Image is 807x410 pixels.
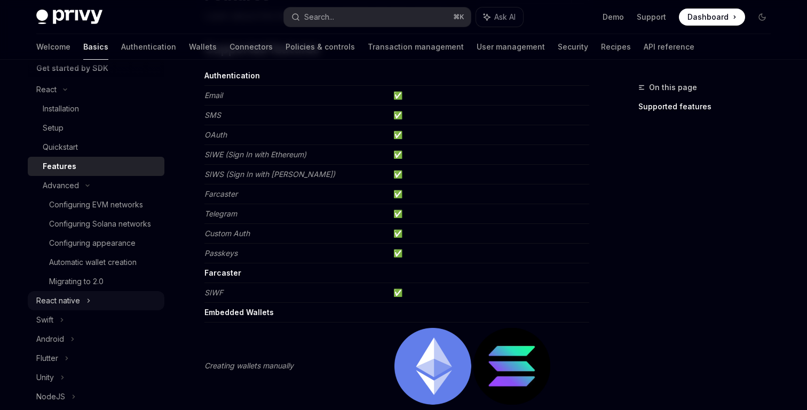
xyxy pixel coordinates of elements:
[389,86,589,106] td: ✅
[83,34,108,60] a: Basics
[204,229,250,238] em: Custom Auth
[121,34,176,60] a: Authentication
[36,333,64,345] div: Android
[204,150,306,159] em: SIWE (Sign In with Ethereum)
[28,272,164,291] a: Migrating to 2.0
[28,99,164,118] a: Installation
[476,7,523,27] button: Ask AI
[603,12,624,22] a: Demo
[644,34,694,60] a: API reference
[389,204,589,224] td: ✅
[204,248,238,258] em: Passkeys
[389,165,589,184] td: ✅
[389,244,589,263] td: ✅
[204,209,237,218] em: Telegram
[204,170,335,179] em: SIWS (Sign In with [PERSON_NAME])
[36,34,70,60] a: Welcome
[36,294,80,307] div: React native
[43,102,79,115] div: Installation
[36,390,65,403] div: NodeJS
[43,179,79,192] div: Advanced
[637,12,666,22] a: Support
[28,157,164,176] a: Features
[601,34,631,60] a: Recipes
[36,83,57,96] div: React
[36,352,58,365] div: Flutter
[389,224,589,244] td: ✅
[284,7,471,27] button: Search...⌘K
[389,283,589,303] td: ✅
[28,234,164,253] a: Configuring appearance
[204,288,223,297] em: SIWF
[49,256,137,269] div: Automatic wallet creation
[204,71,260,80] strong: Authentication
[230,34,273,60] a: Connectors
[204,361,294,370] em: Creating wallets manually
[453,13,464,21] span: ⌘ K
[204,91,223,100] em: Email
[49,275,104,288] div: Migrating to 2.0
[204,189,238,198] em: Farcaster
[389,145,589,165] td: ✅
[189,34,217,60] a: Wallets
[204,110,221,119] em: SMS
[28,138,164,157] a: Quickstart
[36,313,53,326] div: Swift
[28,214,164,234] a: Configuring Solana networks
[477,34,545,60] a: User management
[36,10,102,25] img: dark logo
[36,371,54,384] div: Unity
[389,106,589,125] td: ✅
[49,218,151,230] div: Configuring Solana networks
[494,12,516,22] span: Ask AI
[286,34,355,60] a: Policies & controls
[558,34,588,60] a: Security
[638,98,779,115] a: Supported features
[28,253,164,272] a: Automatic wallet creation
[687,12,729,22] span: Dashboard
[649,81,697,94] span: On this page
[204,308,274,317] strong: Embedded Wallets
[754,9,771,26] button: Toggle dark mode
[43,141,78,154] div: Quickstart
[204,130,227,139] em: OAuth
[28,118,164,138] a: Setup
[473,328,550,405] img: solana.png
[49,237,136,250] div: Configuring appearance
[679,9,745,26] a: Dashboard
[43,160,76,173] div: Features
[304,11,334,23] div: Search...
[49,198,143,211] div: Configuring EVM networks
[389,125,589,145] td: ✅
[389,184,589,204] td: ✅
[204,268,241,277] strong: Farcaster
[28,195,164,214] a: Configuring EVM networks
[43,122,64,134] div: Setup
[368,34,464,60] a: Transaction management
[394,328,471,405] img: ethereum.png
